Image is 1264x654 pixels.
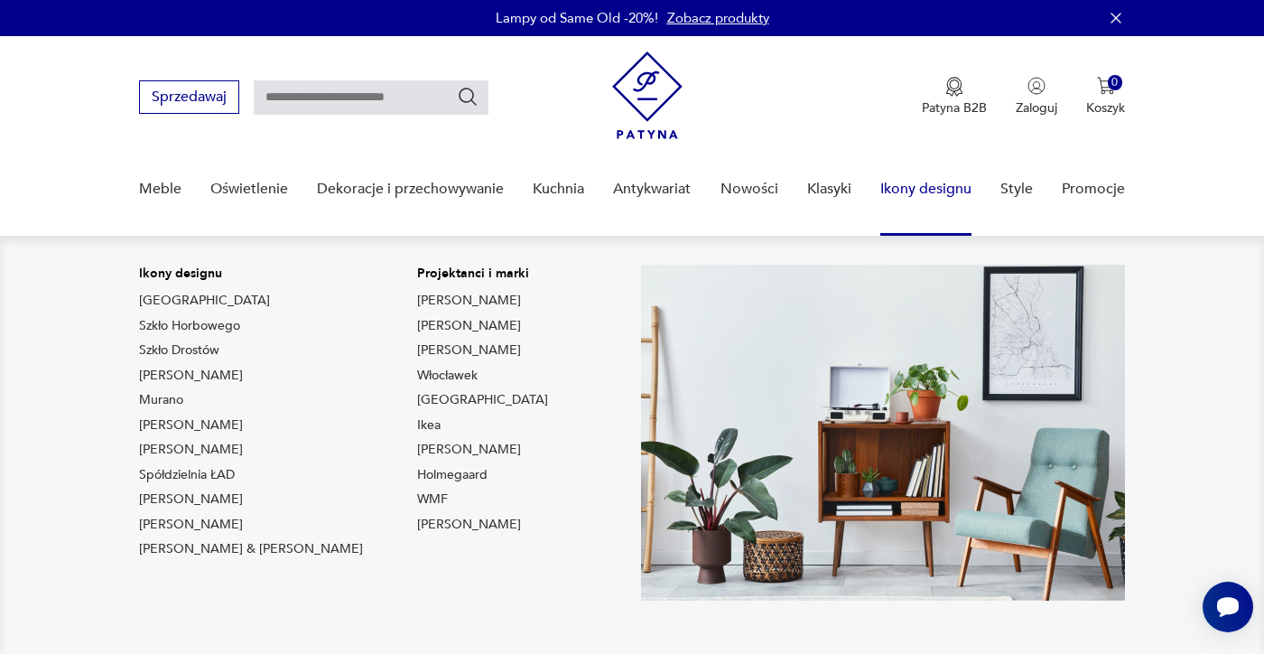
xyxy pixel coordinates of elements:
a: Kuchnia [533,154,584,224]
a: Meble [139,154,181,224]
a: Sprzedawaj [139,92,239,105]
a: [PERSON_NAME] [139,416,243,434]
a: Promocje [1062,154,1125,224]
a: [PERSON_NAME] [417,292,521,310]
a: Dekoracje i przechowywanie [317,154,504,224]
p: Lampy od Same Old -20%! [496,9,658,27]
a: [PERSON_NAME] [139,441,243,459]
button: Sprzedawaj [139,80,239,114]
a: [PERSON_NAME] [417,317,521,335]
a: Ikony designu [880,154,971,224]
a: [PERSON_NAME] [417,341,521,360]
a: [PERSON_NAME] [417,441,521,459]
a: Ikona medaluPatyna B2B [922,77,987,117]
img: Meble [641,265,1125,601]
a: [GEOGRAPHIC_DATA] [139,292,270,310]
button: Patyna B2B [922,77,987,117]
div: 0 [1108,75,1123,90]
img: Ikona koszyka [1097,77,1115,95]
a: [PERSON_NAME] [417,516,521,534]
a: Murano [139,391,183,409]
a: Antykwariat [613,154,691,224]
a: [PERSON_NAME] [139,367,243,385]
img: Ikona medalu [945,77,963,97]
p: Koszyk [1086,99,1125,117]
p: Projektanci i marki [417,265,548,283]
button: Zaloguj [1016,77,1057,117]
a: Oświetlenie [210,154,288,224]
p: Zaloguj [1016,99,1057,117]
a: Zobacz produkty [667,9,769,27]
button: Szukaj [457,86,479,107]
a: [PERSON_NAME] [139,490,243,509]
a: Nowości [720,154,778,224]
a: Klasyki [807,154,851,224]
a: Ikea [417,416,441,434]
a: [PERSON_NAME] [139,516,243,534]
img: Patyna - sklep z meblami i dekoracjami vintage [612,51,683,139]
a: Spółdzielnia ŁAD [139,466,235,484]
p: Patyna B2B [922,99,987,117]
a: [PERSON_NAME] & [PERSON_NAME] [139,540,363,558]
p: Ikony designu [139,265,363,283]
a: WMF [417,490,448,509]
button: 0Koszyk [1086,77,1125,117]
a: Holmegaard [417,466,488,484]
iframe: Smartsupp widget button [1203,582,1253,632]
a: Szkło Horbowego [139,317,240,335]
img: Ikonka użytkownika [1027,77,1046,95]
a: [GEOGRAPHIC_DATA] [417,391,548,409]
a: Style [1000,154,1033,224]
a: Szkło Drostów [139,341,219,360]
a: Włocławek [417,367,478,385]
